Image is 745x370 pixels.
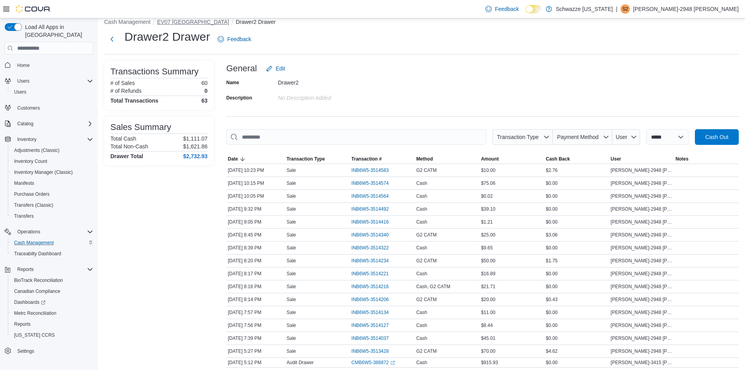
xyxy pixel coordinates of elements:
[416,309,427,316] span: Cash
[481,167,496,173] span: $10.00
[352,156,382,162] span: Transaction #
[14,103,43,113] a: Customers
[11,287,63,296] a: Canadian Compliance
[492,129,553,145] button: Transaction Type
[8,189,96,200] button: Purchase Orders
[287,283,296,290] p: Sale
[11,330,58,340] a: [US_STATE] CCRS
[226,334,285,343] div: [DATE] 7:39 PM
[287,156,325,162] span: Transaction Type
[481,283,496,290] span: $21.71
[11,190,93,199] span: Purchase Orders
[482,1,522,17] a: Feedback
[226,295,285,304] div: [DATE] 8:14 PM
[611,348,673,354] span: [PERSON_NAME]-2948 [PERSON_NAME]
[204,88,207,94] p: 0
[11,168,76,177] a: Inventory Manager (Classic)
[11,309,93,318] span: Metrc Reconciliation
[416,245,427,251] span: Cash
[183,143,207,150] p: $1,621.86
[352,359,395,366] a: CMB6W5-388872External link
[416,219,427,225] span: Cash
[544,321,609,330] div: $0.00
[352,230,397,240] button: INB6W5-3514340
[480,154,545,164] button: Amount
[14,227,43,236] button: Operations
[611,245,673,251] span: [PERSON_NAME]-2948 [PERSON_NAME]
[14,191,50,197] span: Purchase Orders
[8,156,96,167] button: Inventory Count
[11,238,57,247] a: Cash Management
[416,258,437,264] span: G2 CATM
[11,238,93,247] span: Cash Management
[236,19,276,25] button: Drawer2 Drawer
[611,283,673,290] span: [PERSON_NAME]-2948 [PERSON_NAME]
[544,334,609,343] div: $0.00
[11,309,60,318] a: Metrc Reconciliation
[11,276,93,285] span: BioTrack Reconciliation
[481,258,496,264] span: $50.00
[226,347,285,356] div: [DATE] 5:27 PM
[352,283,389,290] span: INB6W5-3514216
[110,67,198,76] h3: Transactions Summary
[8,211,96,222] button: Transfers
[544,179,609,188] div: $0.00
[481,322,493,328] span: $8.44
[611,309,673,316] span: [PERSON_NAME]-2948 [PERSON_NAME]
[544,191,609,201] div: $0.00
[611,180,673,186] span: [PERSON_NAME]-2948 [PERSON_NAME]
[287,258,296,264] p: Sale
[11,179,37,188] a: Manifests
[544,217,609,227] div: $0.00
[352,166,397,175] button: INB6W5-3514583
[8,167,96,178] button: Inventory Manager (Classic)
[11,190,53,199] a: Purchase Orders
[544,269,609,278] div: $0.00
[8,297,96,308] a: Dashboards
[201,80,207,86] p: 60
[124,29,210,45] h1: Drawer2 Drawer
[226,95,252,101] label: Description
[416,180,427,186] span: Cash
[2,76,96,87] button: Users
[11,157,93,166] span: Inventory Count
[14,119,93,128] span: Catalog
[14,158,47,164] span: Inventory Count
[352,193,389,199] span: INB6W5-3514564
[11,146,93,155] span: Adjustments (Classic)
[481,296,496,303] span: $20.00
[17,105,40,111] span: Customers
[557,134,599,140] span: Payment Method
[285,154,350,164] button: Transaction Type
[104,31,120,47] button: Next
[11,249,93,258] span: Traceabilty Dashboard
[263,61,288,76] button: Edit
[416,167,437,173] span: G2 CATM
[675,156,688,162] span: Notes
[14,277,63,283] span: BioTrack Reconciliation
[215,31,254,47] a: Feedback
[544,243,609,253] div: $0.00
[287,296,296,303] p: Sale
[611,219,673,225] span: [PERSON_NAME]-2948 [PERSON_NAME]
[481,348,496,354] span: $70.00
[14,135,40,144] button: Inventory
[278,92,383,101] div: No Description added
[481,193,493,199] span: $0.02
[612,129,640,145] button: User
[11,87,29,97] a: Users
[352,296,389,303] span: INB6W5-3514206
[226,166,285,175] div: [DATE] 10:23 PM
[8,319,96,330] button: Reports
[8,330,96,341] button: [US_STATE] CCRS
[226,269,285,278] div: [DATE] 8:17 PM
[11,87,93,97] span: Users
[14,347,37,356] a: Settings
[553,129,612,145] button: Payment Method
[609,154,674,164] button: User
[17,266,34,273] span: Reports
[8,145,96,156] button: Adjustments (Classic)
[352,204,397,214] button: INB6W5-3514492
[11,157,51,166] a: Inventory Count
[352,180,389,186] span: INB6W5-3514574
